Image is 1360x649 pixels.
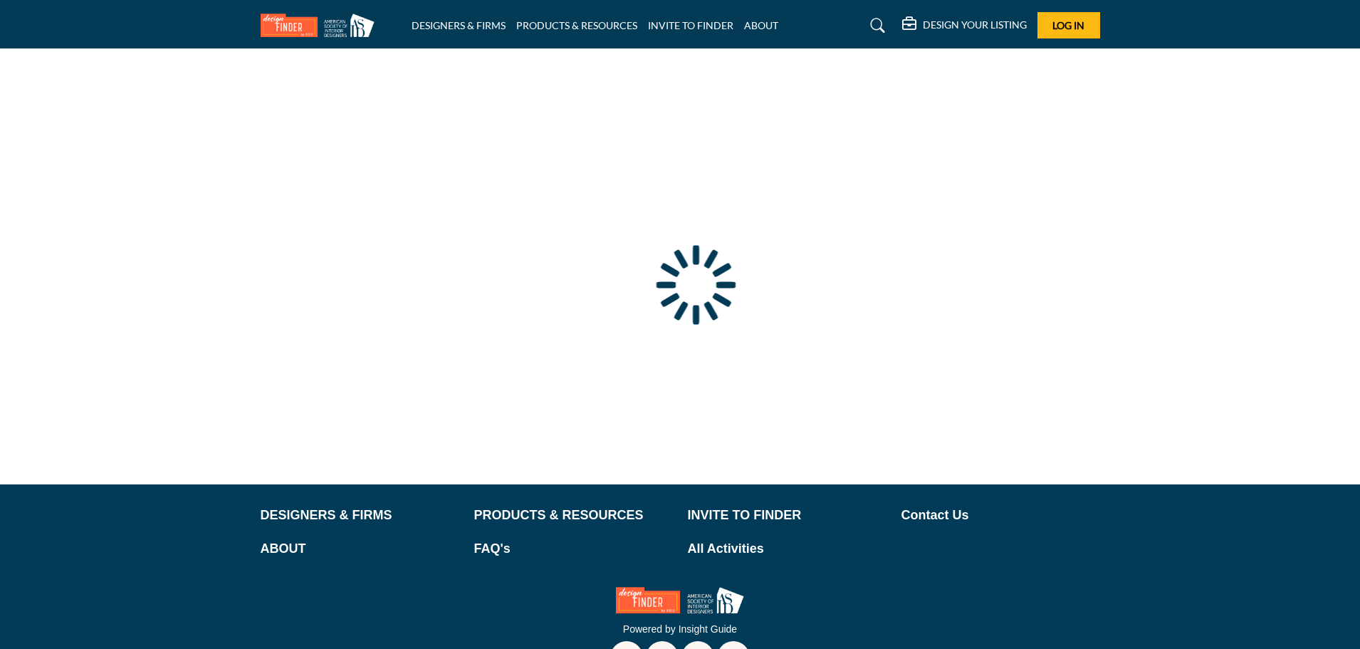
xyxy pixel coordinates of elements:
[923,19,1027,31] h5: DESIGN YOUR LISTING
[474,506,673,525] a: PRODUCTS & RESOURCES
[1052,19,1084,31] span: Log In
[648,19,733,31] a: INVITE TO FINDER
[688,506,886,525] a: INVITE TO FINDER
[516,19,637,31] a: PRODUCTS & RESOURCES
[623,623,737,635] a: Powered by Insight Guide
[474,539,673,559] a: FAQ's
[261,539,459,559] a: ABOUT
[744,19,778,31] a: ABOUT
[902,17,1027,34] div: DESIGN YOUR LISTING
[1037,12,1100,38] button: Log In
[412,19,506,31] a: DESIGNERS & FIRMS
[261,506,459,525] a: DESIGNERS & FIRMS
[688,539,886,559] a: All Activities
[857,14,894,37] a: Search
[616,587,744,613] img: No Site Logo
[261,14,382,37] img: Site Logo
[901,506,1100,525] a: Contact Us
